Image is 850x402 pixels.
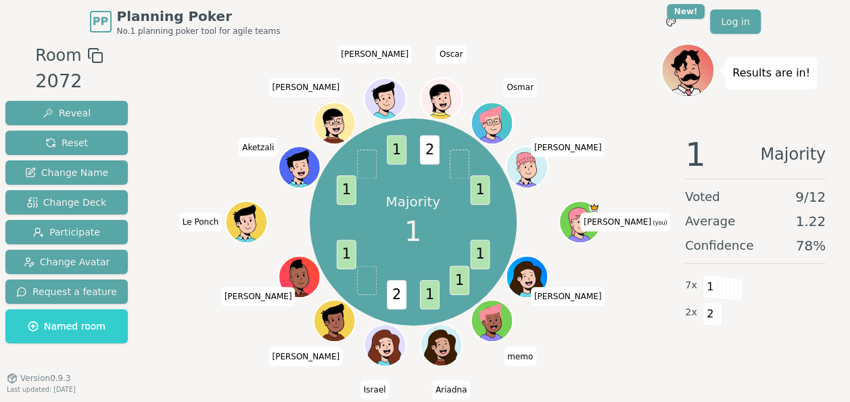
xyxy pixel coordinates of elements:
span: (you) [651,220,667,226]
span: Click to change your name [436,45,467,64]
button: Click to change your avatar [560,202,599,242]
span: Click to change your name [179,213,222,231]
span: Click to change your name [531,138,605,157]
button: Change Deck [5,190,128,215]
span: 1 [336,240,356,269]
span: 9 / 12 [795,187,826,206]
span: Click to change your name [531,287,605,306]
span: Request a feature [16,285,117,298]
a: Log in [710,9,760,34]
span: Last updated: [DATE] [7,386,76,393]
span: Confidence [685,236,753,255]
p: Results are in! [732,64,810,83]
span: 1 [470,240,490,269]
span: 78 % [796,236,826,255]
span: Click to change your name [360,380,389,399]
button: Change Avatar [5,250,128,274]
span: Change Name [25,166,108,179]
span: Average [685,212,735,231]
span: Majority [760,138,826,171]
span: Click to change your name [432,380,470,399]
span: No.1 planning poker tool for agile teams [117,26,281,37]
span: Planning Poker [117,7,281,26]
span: 1 [450,265,469,294]
span: Click to change your name [268,347,343,366]
button: Reset [5,131,128,155]
div: New! [667,4,705,19]
button: Change Name [5,160,128,185]
span: Voted [685,187,720,206]
span: Room [35,43,81,68]
span: 2 [420,135,440,164]
span: 1 [420,280,440,309]
div: 2072 [35,68,103,95]
span: 1 [404,211,421,252]
button: Request a feature [5,280,128,304]
p: Majority [385,192,440,211]
span: 1 [387,135,406,164]
span: Click to change your name [221,287,296,306]
span: 1 [685,138,706,171]
span: Version 0.9.3 [20,373,71,384]
button: Reveal [5,101,128,125]
button: New! [659,9,683,34]
span: Click to change your name [580,213,670,231]
span: 1 [336,175,356,204]
button: Participate [5,220,128,244]
span: Participate [33,225,100,239]
span: Change Deck [27,196,106,209]
span: 2 [703,303,718,326]
span: 1.22 [795,212,826,231]
span: Click to change your name [337,45,412,64]
span: Click to change your name [239,138,277,157]
span: 1 [703,275,718,298]
span: Click to change your name [504,347,536,366]
span: Change Avatar [24,255,110,269]
span: 7 x [685,278,697,293]
span: Reset [45,136,88,150]
span: Miguel is the host [589,202,599,213]
span: Click to change your name [268,78,343,97]
button: Version0.9.3 [7,373,71,384]
button: Named room [5,309,128,343]
a: PPPlanning PokerNo.1 planning poker tool for agile teams [90,7,281,37]
span: Named room [28,319,105,333]
span: 2 x [685,305,697,320]
span: PP [93,14,108,30]
span: 1 [470,175,490,204]
span: Reveal [43,106,91,120]
span: 2 [387,280,406,309]
span: Click to change your name [503,78,537,97]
